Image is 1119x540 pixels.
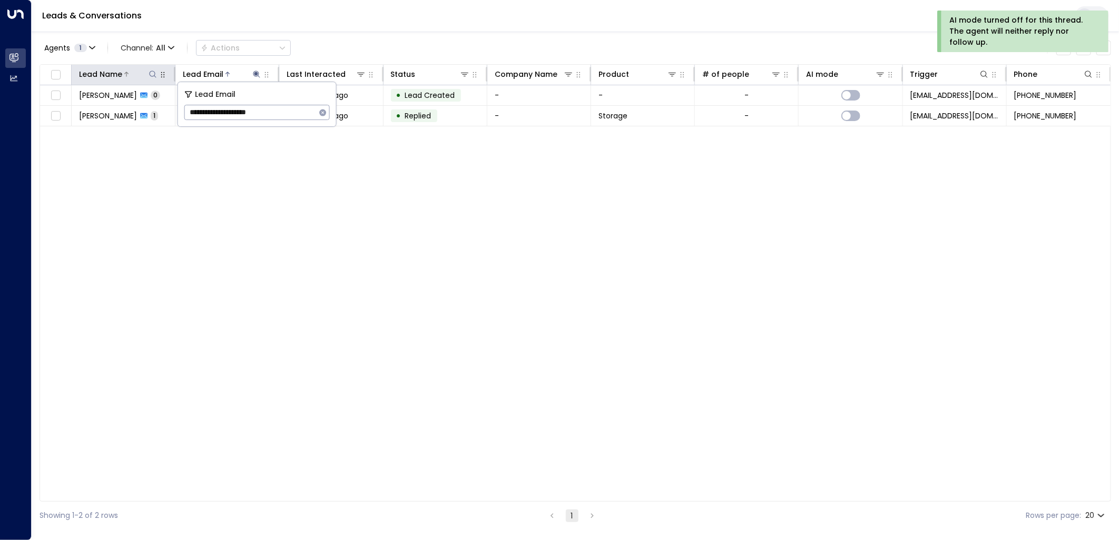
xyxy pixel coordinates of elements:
[40,510,118,521] div: Showing 1-2 of 2 rows
[151,91,160,99] span: 0
[405,90,455,101] span: Lead Created
[287,68,346,81] div: Last Interacted
[116,41,179,55] button: Channel:All
[79,90,137,101] span: Elsa Durridge
[79,68,158,81] div: Lead Name
[744,90,749,101] div: -
[1026,510,1081,521] label: Rows per page:
[702,68,749,81] div: # of people
[196,40,291,56] button: Actions
[49,109,62,123] span: Toggle select row
[910,90,999,101] span: leads@space-station.co.uk
[806,68,885,81] div: AI mode
[196,40,291,56] div: Button group with a nested menu
[74,44,87,52] span: 1
[151,111,158,120] span: 1
[598,68,678,81] div: Product
[910,111,999,121] span: leads@space-station.co.uk
[183,68,262,81] div: Lead Email
[744,111,749,121] div: -
[949,15,1094,48] div: AI mode turned off for this thread. The agent will neither reply nor follow up.
[702,68,781,81] div: # of people
[598,68,629,81] div: Product
[42,9,142,22] a: Leads & Conversations
[391,68,470,81] div: Status
[391,68,416,81] div: Status
[806,68,838,81] div: AI mode
[79,111,137,121] span: Elsa Durridge
[487,106,591,126] td: -
[116,41,179,55] span: Channel:
[1014,68,1094,81] div: Phone
[183,68,223,81] div: Lead Email
[598,111,627,121] span: Storage
[195,88,235,101] span: Lead Email
[156,44,165,52] span: All
[495,68,574,81] div: Company Name
[201,43,240,53] div: Actions
[495,68,557,81] div: Company Name
[396,107,401,125] div: •
[396,86,401,104] div: •
[566,509,578,522] button: page 1
[910,68,938,81] div: Trigger
[545,509,599,522] nav: pagination navigation
[1014,90,1077,101] span: +447956346859
[405,111,431,121] span: Replied
[49,89,62,102] span: Toggle select row
[591,85,695,105] td: -
[1014,111,1077,121] span: +447956346859
[40,41,99,55] button: Agents1
[1014,68,1038,81] div: Phone
[910,68,989,81] div: Trigger
[79,68,122,81] div: Lead Name
[287,68,366,81] div: Last Interacted
[1085,508,1107,523] div: 20
[44,44,70,52] span: Agents
[49,68,62,82] span: Toggle select all
[487,85,591,105] td: -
